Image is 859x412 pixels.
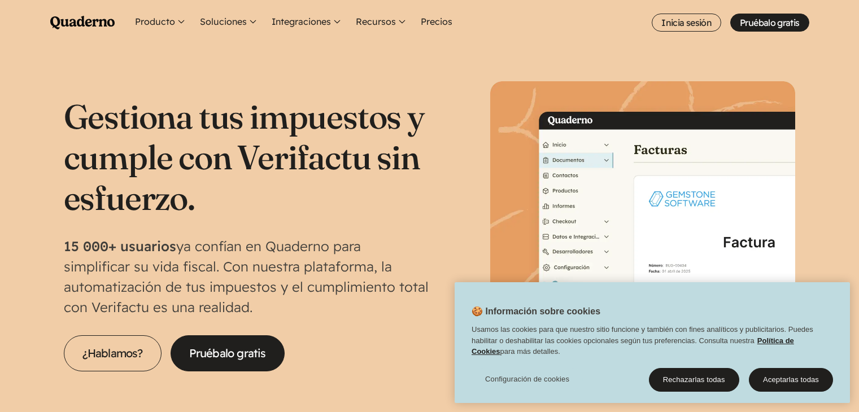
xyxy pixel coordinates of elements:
[749,368,833,392] button: Aceptarlas todas
[171,335,285,371] a: Pruébalo gratis
[472,368,583,391] button: Configuración de cookies
[490,81,795,386] img: Interfaz de Quaderno mostrando la página Factura con el distintivo Verifactu
[64,238,176,255] strong: 15 000+ usuarios
[455,282,850,403] div: Cookie banner
[64,335,162,371] a: ¿Hablamos?
[652,14,721,32] a: Inicia sesión
[455,305,600,324] h2: 🍪 Información sobre cookies
[64,236,430,317] p: ya confían en Quaderno para simplificar su vida fiscal. Con nuestra plataforma, la automatización...
[455,282,850,403] div: 🍪 Información sobre cookies
[64,96,430,218] h1: Gestiona tus impuestos y cumple con Verifactu sin esfuerzo.
[649,368,739,392] button: Rechazarlas todas
[472,336,794,356] a: Política de Cookies
[455,324,850,363] div: Usamos las cookies para que nuestro sitio funcione y también con fines analíticos y publicitarios...
[730,14,809,32] a: Pruébalo gratis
